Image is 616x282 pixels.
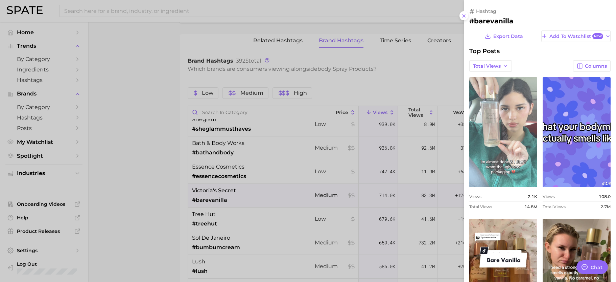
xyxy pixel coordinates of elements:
[592,33,603,40] span: New
[476,8,496,14] span: hashtag
[473,63,501,69] span: Total Views
[541,30,611,42] button: Add to WatchlistNew
[483,30,524,42] button: Export Data
[469,17,611,25] h2: #barevanilla
[469,47,500,55] span: Top Posts
[524,204,537,209] span: 14.8m
[469,60,512,72] button: Total Views
[543,204,566,209] span: Total Views
[549,33,603,40] span: Add to Watchlist
[585,63,607,69] span: Columns
[493,34,523,39] span: Export Data
[599,194,611,199] span: 108.0
[469,194,481,199] span: Views
[573,60,611,72] button: Columns
[469,204,492,209] span: Total Views
[543,194,555,199] span: Views
[600,204,611,209] span: 2.7m
[528,194,537,199] span: 2.1k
